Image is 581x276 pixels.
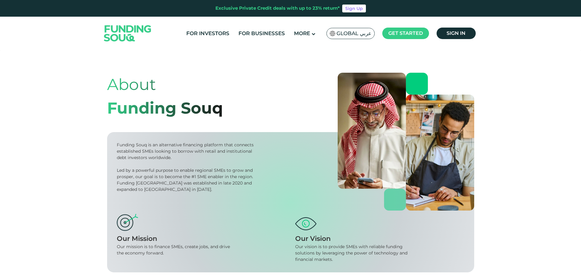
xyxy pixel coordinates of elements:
div: Our vision is to provide SMEs with reliable funding solutions by leveraging the power of technolo... [295,244,414,263]
div: Funding Souq is an alternative financing platform that connects established SMEs looking to borro... [117,142,256,161]
div: Our Mission [117,234,286,244]
span: More [294,30,310,36]
div: Exclusive Private Credit deals with up to 23% return* [215,5,340,12]
img: vision [295,217,316,230]
img: mission [117,214,138,231]
a: For Investors [185,28,231,38]
span: Get started [388,30,423,36]
span: Global عربي [336,30,371,37]
a: Sign Up [342,5,366,12]
img: Logo [98,18,157,49]
div: Led by a powerful purpose to enable regional SMEs to grow and prosper, our goal is to become the ... [117,167,256,193]
div: About [107,73,223,96]
div: Our mission is to finance SMEs, create jobs, and drive the economy forward. [117,244,235,256]
img: about-us-banner [338,73,474,211]
a: Sign in [437,28,476,39]
span: Sign in [447,30,465,36]
a: For Businesses [237,28,286,38]
div: Our Vision [295,234,464,244]
img: SA Flag [330,31,335,36]
div: Funding Souq [107,96,223,120]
